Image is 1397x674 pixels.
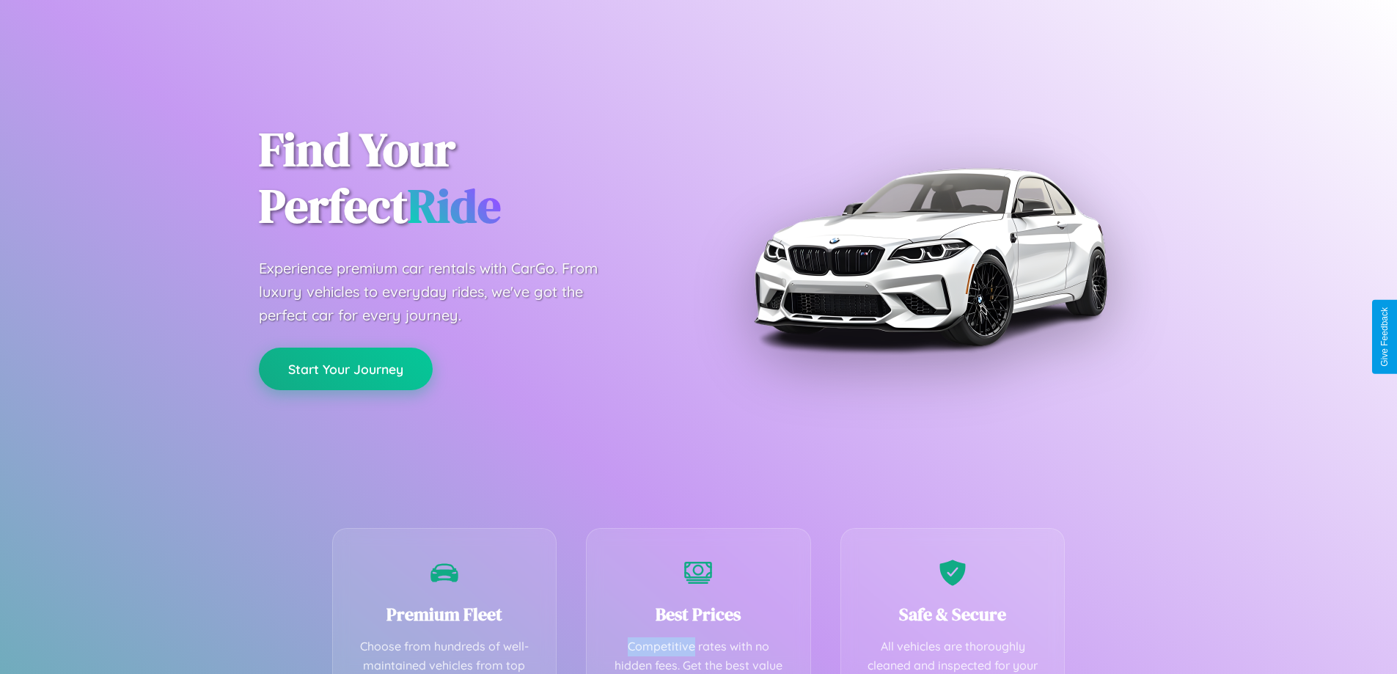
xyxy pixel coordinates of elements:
span: Ride [408,174,501,238]
h1: Find Your Perfect [259,122,677,235]
div: Give Feedback [1379,307,1390,367]
h3: Best Prices [609,602,788,626]
p: Experience premium car rentals with CarGo. From luxury vehicles to everyday rides, we've got the ... [259,257,626,327]
h3: Premium Fleet [355,602,535,626]
h3: Safe & Secure [863,602,1043,626]
img: Premium BMW car rental vehicle [747,73,1113,440]
button: Start Your Journey [259,348,433,390]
